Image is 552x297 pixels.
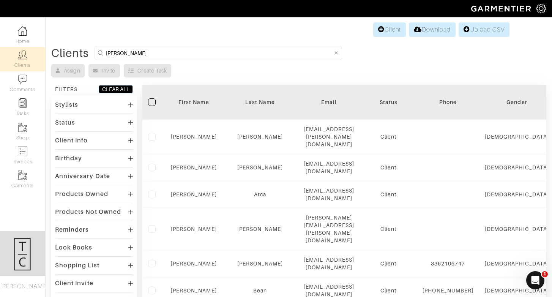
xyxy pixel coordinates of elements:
img: garments-icon-b7da505a4dc4fd61783c78ac3ca0ef83fa9d6f193b1c9dc38574b1d14d53ca28.png [18,123,27,132]
th: Toggle SortBy [222,85,298,120]
a: [PERSON_NAME] [237,261,283,267]
div: [DEMOGRAPHIC_DATA] [485,191,549,198]
a: [PERSON_NAME] [171,134,217,140]
span: 1 [542,271,548,277]
div: Client [366,164,411,171]
img: reminder-icon-8004d30b9f0a5d33ae49ab947aed9ed385cf756f9e5892f1edd6e32f2345188e.png [18,98,27,108]
a: [PERSON_NAME] [237,226,283,232]
a: [PERSON_NAME] [171,191,217,197]
div: [EMAIL_ADDRESS][DOMAIN_NAME] [304,187,355,202]
img: garmentier-logo-header-white-b43fb05a5012e4ada735d5af1a66efaba907eab6374d6393d1fbf88cb4ef424d.png [467,2,536,15]
div: Client [366,133,411,141]
img: gear-icon-white-bd11855cb880d31180b6d7d6211b90ccbf57a29d726f0c71d8c61bd08dd39cc2.png [536,4,546,13]
div: [EMAIL_ADDRESS][PERSON_NAME][DOMAIN_NAME] [304,125,355,148]
div: [DEMOGRAPHIC_DATA] [485,225,549,233]
div: Client Invite [55,280,93,287]
div: 3362106747 [423,260,473,267]
div: Last Name [228,98,292,106]
div: Look Books [55,244,93,251]
div: CLEAR ALL [102,85,129,93]
div: [PERSON_NAME][EMAIL_ADDRESS][PERSON_NAME][DOMAIN_NAME] [304,214,355,244]
div: [EMAIL_ADDRESS][DOMAIN_NAME] [304,256,355,271]
th: Toggle SortBy [360,85,417,120]
img: dashboard-icon-dbcd8f5a0b271acd01030246c82b418ddd0df26cd7fceb0bd07c9910d44c42f6.png [18,26,27,36]
div: Client [366,260,411,267]
div: Reminders [55,226,89,234]
a: [PERSON_NAME] [171,226,217,232]
div: FILTERS [55,85,77,93]
iframe: Intercom live chat [526,271,544,289]
div: [DEMOGRAPHIC_DATA] [485,133,549,141]
a: Client [373,22,406,37]
div: Email [304,98,355,106]
a: Bean [253,288,267,294]
div: Status [55,119,75,126]
div: [DEMOGRAPHIC_DATA] [485,287,549,294]
a: Arca [254,191,266,197]
div: First Name [171,98,217,106]
th: Toggle SortBy [165,85,222,120]
div: Gender [485,98,549,106]
div: Stylists [55,101,78,109]
a: [PERSON_NAME] [237,164,283,171]
div: Client [366,191,411,198]
div: Client [366,225,411,233]
div: Birthday [55,155,82,162]
input: Search by name, email, phone, city, or state [106,48,333,58]
div: Anniversary Date [55,172,110,180]
div: Products Not Owned [55,208,121,216]
img: orders-icon-0abe47150d42831381b5fb84f609e132dff9fe21cb692f30cb5eec754e2cba89.png [18,147,27,156]
div: Client [366,287,411,294]
div: [EMAIL_ADDRESS][DOMAIN_NAME] [304,160,355,175]
a: [PERSON_NAME] [171,261,217,267]
img: comment-icon-a0a6a9ef722e966f86d9cbdc48e553b5cf19dbc54f86b18d962a5391bc8f6eb6.png [18,74,27,84]
button: CLEAR ALL [99,85,133,93]
div: Phone [423,98,473,106]
div: Products Owned [55,190,108,198]
div: [DEMOGRAPHIC_DATA] [485,260,549,267]
img: garments-icon-b7da505a4dc4fd61783c78ac3ca0ef83fa9d6f193b1c9dc38574b1d14d53ca28.png [18,171,27,180]
a: Upload CSV [459,22,509,37]
div: Clients [51,49,89,57]
img: clients-icon-6bae9207a08558b7cb47a8932f037763ab4055f8c8b6bfacd5dc20c3e0201464.png [18,50,27,60]
div: [DEMOGRAPHIC_DATA] [485,164,549,171]
a: Download [409,22,456,37]
div: Shopping List [55,262,99,269]
div: Client Info [55,137,88,144]
a: [PERSON_NAME] [171,288,217,294]
div: Status [366,98,411,106]
a: [PERSON_NAME] [237,134,283,140]
a: [PERSON_NAME] [171,164,217,171]
div: [PHONE_NUMBER] [423,287,473,294]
